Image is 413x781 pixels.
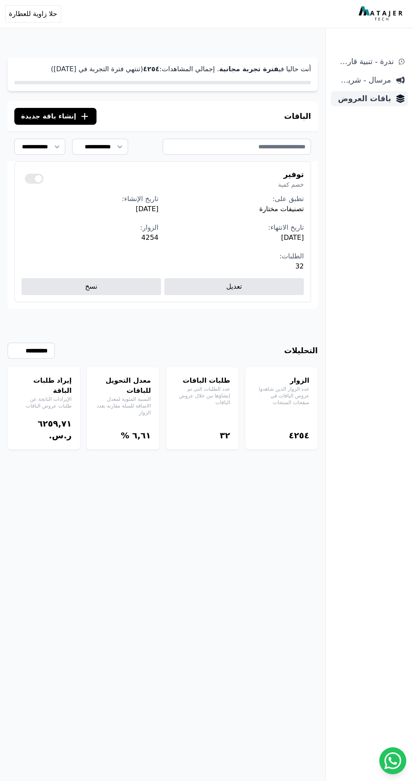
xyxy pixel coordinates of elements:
bdi: ٦٢٥٩,٧١ [38,419,72,429]
strong: فترة تجربة مجانية [219,65,279,73]
span: مرسال - شريط دعاية [334,74,391,86]
h4: معدل التحويل للباقات [95,376,151,396]
a: تعديل [164,278,304,295]
h3: التحليلات [284,345,318,357]
p: أنت حاليا في . إجمالي المشاهدات: (تنتهي فترة التجربة في [DATE]) [14,64,311,74]
h4: الزوار [254,376,309,386]
span: 32 [167,261,304,271]
span: باقات العروض [334,93,391,105]
span: [DATE] [21,204,158,214]
span: تاريخ الإنشاء: [122,195,158,203]
span: ندرة - تنبية قارب علي النفاذ [334,56,394,67]
p: الإيرادات الناتجة عن طلبات عروض الباقات [16,396,72,409]
span: 4254 [21,233,158,243]
p: النسبة المئوية لمعدل الاضافة للسلة مقارنة بعدد الزوار [95,396,151,416]
p: عدد الزوار الذين شاهدوا عروض الباقات في صفحات المنتجات [254,386,309,406]
span: تصنيفات مختارة [167,204,304,214]
div: ٤٢٥٤ [254,429,309,441]
div: ۳٢ [174,429,230,441]
span: ر.س. [49,430,72,440]
h4: توفير [278,169,304,180]
h4: إيراد طلبات الباقة [16,376,72,396]
h3: الباقات [284,110,311,122]
span: [DATE] [167,233,304,243]
img: MatajerTech Logo [359,6,405,21]
span: الطلبات: [279,252,304,260]
span: خصم كمية [278,180,304,189]
span: % [121,430,129,440]
button: إنشاء باقة جديدة [14,108,97,125]
a: نسخ [21,278,161,295]
strong: ٤٢٥٤ [143,65,159,73]
span: إنشاء باقة جديدة [21,111,76,121]
h4: طلبات الباقات [174,376,230,386]
span: تطبق على: [273,195,304,203]
button: حلا زاوية للعطارة [5,5,61,23]
span: الزوار: [140,223,158,231]
p: عدد الطلبات التي تم إنشاؤها من خلال عروض الباقات [174,386,230,406]
span: حلا زاوية للعطارة [9,9,57,19]
bdi: ٦,٦١ [132,430,151,440]
span: تاريخ الانتهاء: [268,223,304,231]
